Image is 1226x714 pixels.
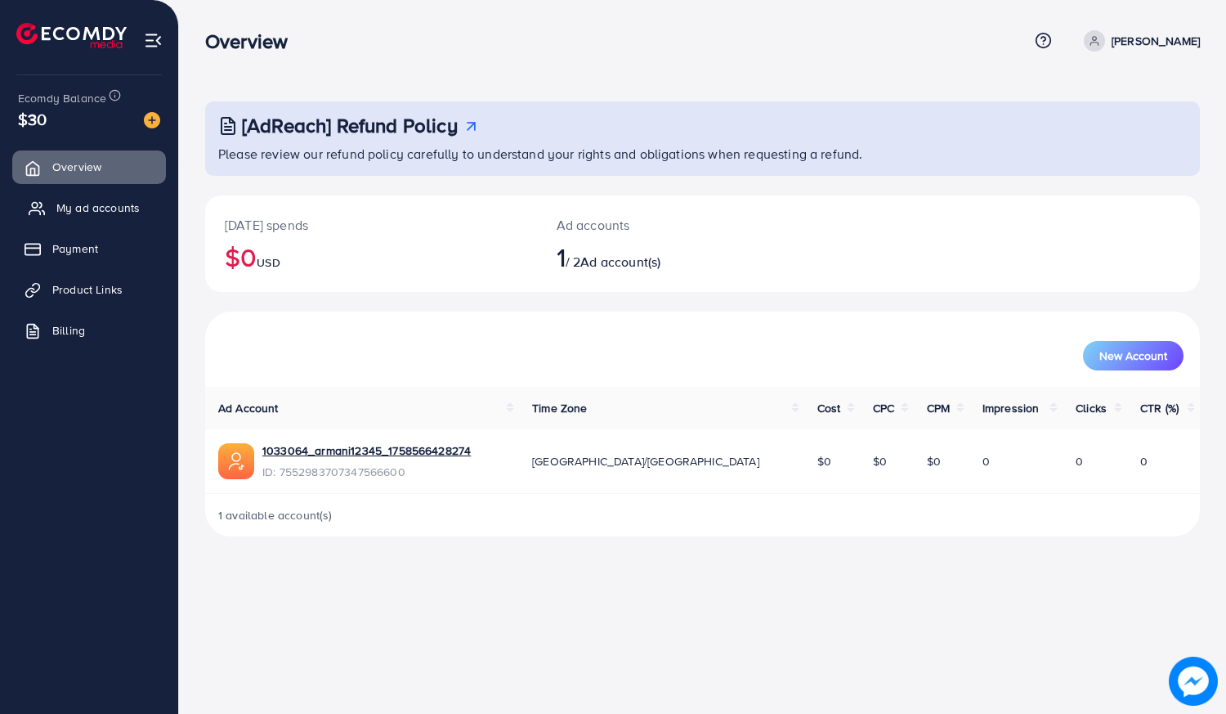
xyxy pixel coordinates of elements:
[1099,350,1167,361] span: New Account
[557,215,766,235] p: Ad accounts
[873,400,894,416] span: CPC
[225,215,517,235] p: [DATE] spends
[927,453,941,469] span: $0
[16,23,127,48] img: logo
[12,314,166,347] a: Billing
[817,400,841,416] span: Cost
[1076,400,1107,416] span: Clicks
[1077,30,1200,52] a: [PERSON_NAME]
[52,159,101,175] span: Overview
[218,144,1190,164] p: Please review our refund policy carefully to understand your rights and obligations when requesti...
[144,112,160,128] img: image
[262,442,471,459] a: 1033064_armani12345_1758566428274
[982,400,1040,416] span: Impression
[580,253,660,271] span: Ad account(s)
[532,453,759,469] span: [GEOGRAPHIC_DATA]/[GEOGRAPHIC_DATA]
[873,453,887,469] span: $0
[557,238,566,276] span: 1
[242,114,458,137] h3: [AdReach] Refund Policy
[52,240,98,257] span: Payment
[56,200,140,216] span: My ad accounts
[12,191,166,224] a: My ad accounts
[144,31,163,50] img: menu
[12,232,166,265] a: Payment
[1083,341,1183,370] button: New Account
[18,90,106,106] span: Ecomdy Balance
[52,281,123,298] span: Product Links
[218,507,333,523] span: 1 available account(s)
[218,400,279,416] span: Ad Account
[982,453,990,469] span: 0
[927,400,950,416] span: CPM
[12,273,166,306] a: Product Links
[1170,658,1217,705] img: image
[262,464,471,480] span: ID: 7552983707347566600
[1076,453,1083,469] span: 0
[1140,400,1179,416] span: CTR (%)
[12,150,166,183] a: Overview
[218,443,254,479] img: ic-ads-acc.e4c84228.svg
[817,453,831,469] span: $0
[205,29,301,53] h3: Overview
[18,107,47,131] span: $30
[52,322,85,339] span: Billing
[1112,31,1200,51] p: [PERSON_NAME]
[532,400,587,416] span: Time Zone
[557,241,766,272] h2: / 2
[257,254,280,271] span: USD
[225,241,517,272] h2: $0
[1140,453,1148,469] span: 0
